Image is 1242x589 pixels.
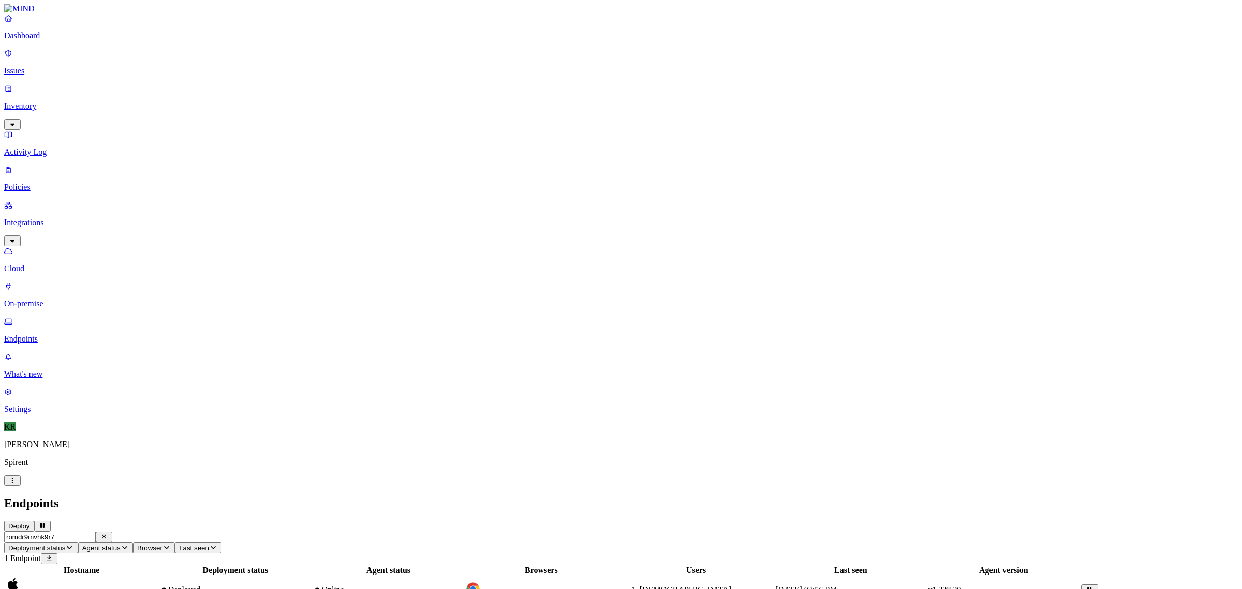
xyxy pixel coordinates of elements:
[4,387,1238,414] a: Settings
[4,4,35,13] img: MIND
[4,317,1238,344] a: Endpoints
[4,183,1238,192] p: Policies
[4,13,1238,40] a: Dashboard
[4,521,34,532] button: Deploy
[928,566,1079,575] div: Agent version
[4,496,1238,510] h2: Endpoints
[4,31,1238,40] p: Dashboard
[4,101,1238,111] p: Inventory
[4,49,1238,76] a: Issues
[137,544,162,552] span: Browser
[4,554,41,563] span: 1 Endpoint
[4,148,1238,157] p: Activity Log
[4,370,1238,379] p: What's new
[8,544,65,552] span: Deployment status
[4,352,1238,379] a: What's new
[619,566,774,575] div: Users
[4,66,1238,76] p: Issues
[4,405,1238,414] p: Settings
[4,130,1238,157] a: Activity Log
[4,84,1238,128] a: Inventory
[4,334,1238,344] p: Endpoints
[313,566,464,575] div: Agent status
[160,566,312,575] div: Deployment status
[4,422,16,431] span: KR
[6,566,158,575] div: Hostname
[179,544,209,552] span: Last seen
[466,566,617,575] div: Browsers
[4,246,1238,273] a: Cloud
[4,532,96,542] input: Search
[4,282,1238,308] a: On-premise
[82,544,121,552] span: Agent status
[4,218,1238,227] p: Integrations
[4,165,1238,192] a: Policies
[4,299,1238,308] p: On-premise
[4,440,1238,449] p: [PERSON_NAME]
[4,4,1238,13] a: MIND
[775,566,926,575] div: Last seen
[4,458,1238,467] p: Spirent
[4,200,1238,245] a: Integrations
[4,264,1238,273] p: Cloud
